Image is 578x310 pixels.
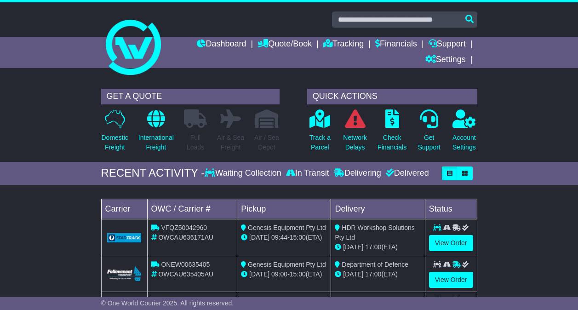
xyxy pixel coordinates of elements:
[101,166,205,180] div: RECENT ACTIVITY -
[205,168,283,178] div: Waiting Collection
[107,233,142,242] img: GetCarrierServiceLogo
[452,109,476,157] a: AccountSettings
[342,261,408,268] span: Department of Defence
[365,243,381,251] span: 17:00
[241,270,327,279] div: - (ETA)
[249,234,269,241] span: [DATE]
[343,133,366,152] p: Network Delays
[101,199,147,219] td: Carrier
[147,199,237,219] td: OWC / Carrier #
[161,224,207,231] span: VFQZ50042960
[335,224,414,241] span: HDR Workshop Solutions Pty Ltd
[161,297,207,304] span: VFQZ50042921
[138,133,174,152] p: International Freight
[323,37,364,52] a: Tracking
[418,109,441,157] a: GetSupport
[249,270,269,278] span: [DATE]
[429,235,473,251] a: View Order
[241,233,327,242] div: - (ETA)
[335,270,421,279] div: (ETA)
[335,242,421,252] div: (ETA)
[290,270,306,278] span: 15:00
[258,37,312,52] a: Quote/Book
[452,133,476,152] p: Account Settings
[161,261,210,268] span: ONEW00635405
[418,133,441,152] p: Get Support
[307,89,477,104] div: QUICK ACTIONS
[429,272,473,288] a: View Order
[158,270,213,278] span: OWCAU635405AU
[248,261,326,268] span: Genesis Equipment Pty Ltd
[375,37,417,52] a: Financials
[271,234,287,241] span: 09:44
[284,168,332,178] div: In Transit
[425,199,477,219] td: Status
[290,234,306,241] span: 15:00
[107,266,142,281] img: Followmont_Transport.png
[271,270,287,278] span: 09:00
[383,168,429,178] div: Delivered
[365,270,381,278] span: 17:00
[248,224,326,231] span: Genesis Equipment Pty Ltd
[217,133,244,152] p: Air & Sea Freight
[332,168,383,178] div: Delivering
[184,133,207,152] p: Full Loads
[429,37,466,52] a: Support
[237,199,331,219] td: Pickup
[101,89,280,104] div: GET A QUOTE
[101,299,234,307] span: © One World Courier 2025. All rights reserved.
[102,133,128,152] p: Domestic Freight
[254,133,279,152] p: Air / Sea Depot
[331,199,425,219] td: Delivery
[425,52,466,68] a: Settings
[378,133,406,152] p: Check Financials
[343,270,363,278] span: [DATE]
[197,37,246,52] a: Dashboard
[158,234,213,241] span: OWCAU636171AU
[343,243,363,251] span: [DATE]
[309,109,331,157] a: Track aParcel
[101,109,129,157] a: DomesticFreight
[343,109,367,157] a: NetworkDelays
[377,109,407,157] a: CheckFinancials
[138,109,174,157] a: InternationalFreight
[309,133,331,152] p: Track a Parcel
